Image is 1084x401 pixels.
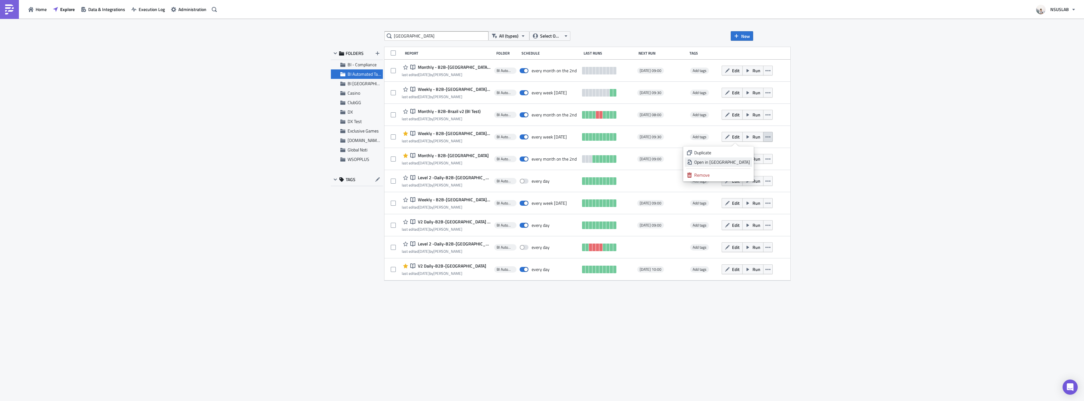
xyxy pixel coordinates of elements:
[348,99,361,106] span: ClubGG
[640,201,661,206] span: [DATE] 09:00
[693,90,706,96] span: Add tags
[416,219,491,225] span: V2 Daily-B2B-Brazil (BI Test)
[402,139,491,143] div: last edited by [PERSON_NAME]
[722,132,743,142] button: Edit
[690,244,709,251] span: Add tags
[722,110,743,120] button: Edit
[346,50,364,56] span: FOLDERS
[532,156,577,162] div: every month on the 2nd
[732,133,740,140] span: Edit
[497,90,514,95] span: BI Automated Tableau Reporting
[752,67,760,74] span: Run
[348,71,407,77] span: BI Automated Tableau Reporting
[497,201,514,206] span: BI Automated Tableau Reporting
[752,200,760,206] span: Run
[348,90,360,96] span: Casino
[348,146,367,153] span: Global Noti
[722,264,743,274] button: Edit
[497,112,514,117] span: BI Automated Tableau Reporting
[497,179,514,184] span: BI Automated Tableau Reporting
[418,204,430,210] time: 2025-04-29T16:30:51Z
[693,222,706,228] span: Add tags
[497,267,514,272] span: BI Automated Tableau Reporting
[418,72,430,78] time: 2025-08-06T21:03:55Z
[416,86,491,92] span: Weekly - B2B-Brazil (BR-Reporting)
[584,51,635,56] div: Last Runs
[690,266,709,273] span: Add tags
[348,118,362,125] span: DX Test
[1032,3,1079,16] button: NSUSLAB
[694,159,750,165] div: Open in [GEOGRAPHIC_DATA]
[752,89,760,96] span: Run
[497,223,514,228] span: BI Automated Tableau Reporting
[168,4,210,14] button: Administration
[402,94,491,99] div: last edited by [PERSON_NAME]
[732,111,740,118] span: Edit
[348,80,393,87] span: BI Toronto
[693,112,706,118] span: Add tags
[742,220,764,230] button: Run
[690,200,709,206] span: Add tags
[416,197,491,203] span: Weekly - B2B-Brazil (BI Test)
[640,112,661,117] span: [DATE] 08:00
[418,160,430,166] time: 2025-06-03T14:54:29Z
[742,198,764,208] button: Run
[139,6,165,13] span: Execution Log
[78,4,128,14] button: Data & Integrations
[693,200,706,206] span: Add tags
[418,248,430,254] time: 2025-01-10T19:55:32Z
[128,4,168,14] a: Execution Log
[402,227,491,232] div: last edited by [PERSON_NAME]
[742,66,764,75] button: Run
[418,226,430,232] time: 2025-05-01T15:16:47Z
[752,178,760,184] span: Run
[416,175,491,180] span: Level 2 -Daily-B2B-Brazil (BI Test)
[742,264,764,274] button: Run
[741,33,750,39] span: New
[638,51,686,56] div: Next Run
[529,31,570,41] button: Select Owner
[348,61,377,68] span: BI - Compliance
[348,156,369,162] span: WSOPPLUS
[532,134,567,140] div: every week on Monday
[693,244,706,250] span: Add tags
[694,172,750,178] div: Remove
[722,242,743,252] button: Edit
[416,241,491,247] span: Level 2 -Daily-B2B-Brazil
[418,270,430,276] time: 2025-05-08T13:59:30Z
[540,32,561,39] span: Select Owner
[722,66,743,75] button: Edit
[348,127,379,134] span: Exclusive Games
[532,112,577,118] div: every month on the 2nd
[532,90,567,96] div: every week on Monday
[752,266,760,273] span: Run
[418,138,430,144] time: 2025-04-29T17:22:31Z
[690,134,709,140] span: Add tags
[693,266,706,272] span: Add tags
[742,242,764,252] button: Run
[742,132,764,142] button: Run
[732,244,740,251] span: Edit
[752,111,760,118] span: Run
[402,249,491,254] div: last edited by [PERSON_NAME]
[693,134,706,140] span: Add tags
[499,32,518,39] span: All (types)
[497,134,514,139] span: BI Automated Tableau Reporting
[1035,4,1046,15] img: Avatar
[532,200,567,206] div: every week on Monday
[690,222,709,228] span: Add tags
[50,4,78,14] a: Explore
[1063,380,1078,395] div: Open Intercom Messenger
[532,267,550,272] div: every day
[732,67,740,74] span: Edit
[88,6,125,13] span: Data & Integrations
[742,110,764,120] button: Run
[402,161,489,165] div: last edited by [PERSON_NAME]
[690,68,709,74] span: Add tags
[752,133,760,140] span: Run
[497,156,514,162] span: BI Automated Tableau Reporting
[732,89,740,96] span: Edit
[416,263,486,269] span: V2 Daily-B2B-Brazil
[640,90,661,95] span: [DATE] 09:30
